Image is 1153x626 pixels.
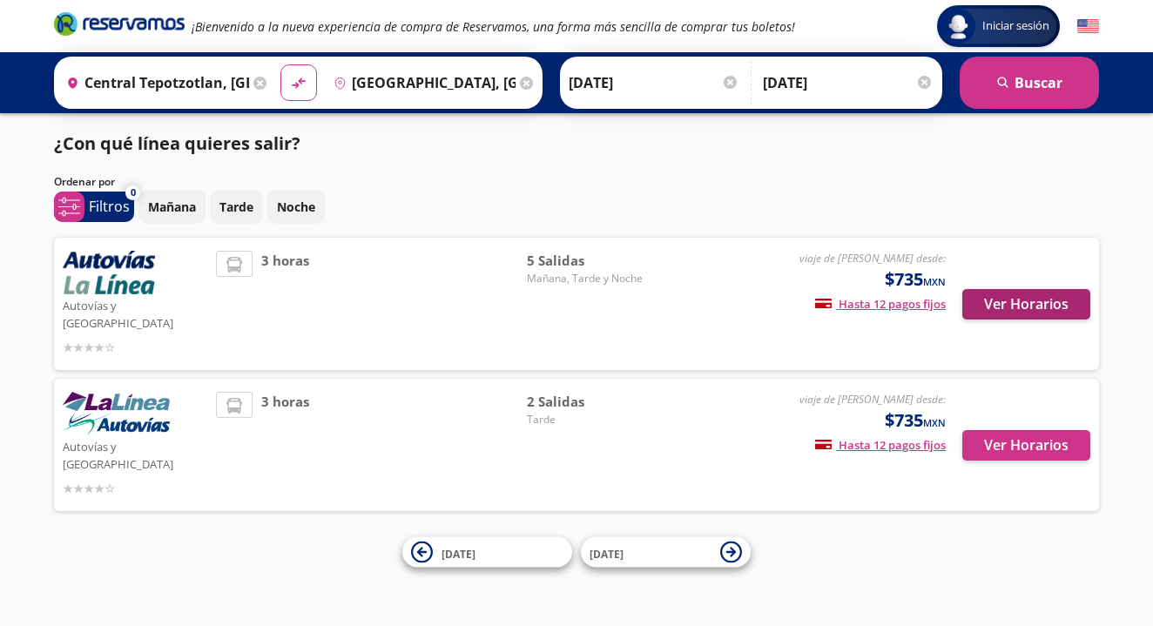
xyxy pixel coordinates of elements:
[131,185,136,200] span: 0
[799,251,946,266] em: viaje de [PERSON_NAME] desde:
[885,407,946,434] span: $735
[327,61,516,104] input: Buscar Destino
[527,251,649,271] span: 5 Salidas
[960,57,1099,109] button: Buscar
[89,196,130,217] p: Filtros
[923,416,946,429] small: MXN
[54,174,115,190] p: Ordenar por
[59,61,249,104] input: Buscar Origen
[962,430,1090,461] button: Ver Horarios
[138,190,206,224] button: Mañana
[54,131,300,157] p: ¿Con qué línea quieres salir?
[581,537,751,568] button: [DATE]
[63,435,207,473] p: Autovías y [GEOGRAPHIC_DATA]
[1077,16,1099,37] button: English
[54,192,134,222] button: 0Filtros
[261,251,309,357] span: 3 horas
[527,412,649,427] span: Tarde
[763,61,934,104] input: Opcional
[277,198,315,216] p: Noche
[442,546,475,561] span: [DATE]
[63,392,170,435] img: Autovías y La Línea
[219,198,253,216] p: Tarde
[799,392,946,407] em: viaje de [PERSON_NAME] desde:
[402,537,572,568] button: [DATE]
[261,392,309,498] span: 3 horas
[192,18,795,35] em: ¡Bienvenido a la nueva experiencia de compra de Reservamos, una forma más sencilla de comprar tus...
[54,10,185,37] i: Brand Logo
[815,437,946,453] span: Hasta 12 pagos fijos
[63,294,207,332] p: Autovías y [GEOGRAPHIC_DATA]
[148,198,196,216] p: Mañana
[527,271,649,286] span: Mañana, Tarde y Noche
[569,61,739,104] input: Elegir Fecha
[975,17,1056,35] span: Iniciar sesión
[962,289,1090,320] button: Ver Horarios
[267,190,325,224] button: Noche
[923,275,946,288] small: MXN
[815,296,946,312] span: Hasta 12 pagos fijos
[885,266,946,293] span: $735
[527,392,649,412] span: 2 Salidas
[590,546,624,561] span: [DATE]
[63,251,155,294] img: Autovías y La Línea
[210,190,263,224] button: Tarde
[54,10,185,42] a: Brand Logo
